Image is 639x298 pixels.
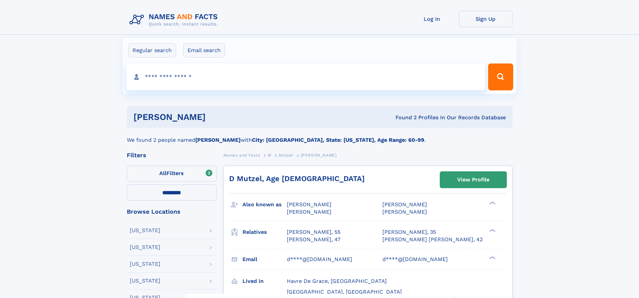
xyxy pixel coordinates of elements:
h3: Lived in [243,275,287,287]
span: [PERSON_NAME] [382,201,427,208]
a: Mutzel [279,151,293,159]
h3: Also known as [243,199,287,210]
label: Email search [183,43,225,57]
span: [PERSON_NAME] [382,209,427,215]
span: [GEOGRAPHIC_DATA], [GEOGRAPHIC_DATA] [287,289,402,295]
div: [US_STATE] [130,228,160,233]
a: Sign Up [459,11,513,27]
div: Browse Locations [127,209,217,215]
span: [PERSON_NAME] [287,209,331,215]
div: [US_STATE] [130,278,160,284]
button: Search Button [488,63,513,90]
a: Names and Facts [223,151,260,159]
a: D Mutzel, Age [DEMOGRAPHIC_DATA] [229,174,365,183]
div: ❯ [488,228,496,232]
a: Log In [405,11,459,27]
span: [PERSON_NAME] [287,201,331,208]
a: M [268,151,271,159]
a: [PERSON_NAME], 55 [287,228,340,236]
span: All [159,170,166,176]
label: Regular search [128,43,176,57]
span: Mutzel [279,153,293,158]
img: Logo Names and Facts [127,11,223,29]
div: ❯ [488,255,496,260]
div: Found 2 Profiles In Our Records Database [301,114,506,121]
input: search input [126,63,485,90]
span: Havre De Grace, [GEOGRAPHIC_DATA] [287,278,387,284]
a: [PERSON_NAME], 35 [382,228,436,236]
b: [PERSON_NAME] [195,137,241,143]
span: M [268,153,271,158]
div: We found 2 people named with . [127,128,513,144]
div: Filters [127,152,217,158]
b: City: [GEOGRAPHIC_DATA], State: [US_STATE], Age Range: 60-99 [252,137,424,143]
div: ❯ [488,201,496,205]
a: View Profile [440,172,507,188]
h3: Email [243,254,287,265]
div: [US_STATE] [130,261,160,267]
div: View Profile [457,172,489,187]
div: [US_STATE] [130,245,160,250]
a: [PERSON_NAME], 47 [287,236,340,243]
h1: [PERSON_NAME] [134,113,301,121]
label: Filters [127,166,217,182]
h3: Relatives [243,226,287,238]
span: [PERSON_NAME] [301,153,337,158]
a: [PERSON_NAME] [PERSON_NAME], 42 [382,236,483,243]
